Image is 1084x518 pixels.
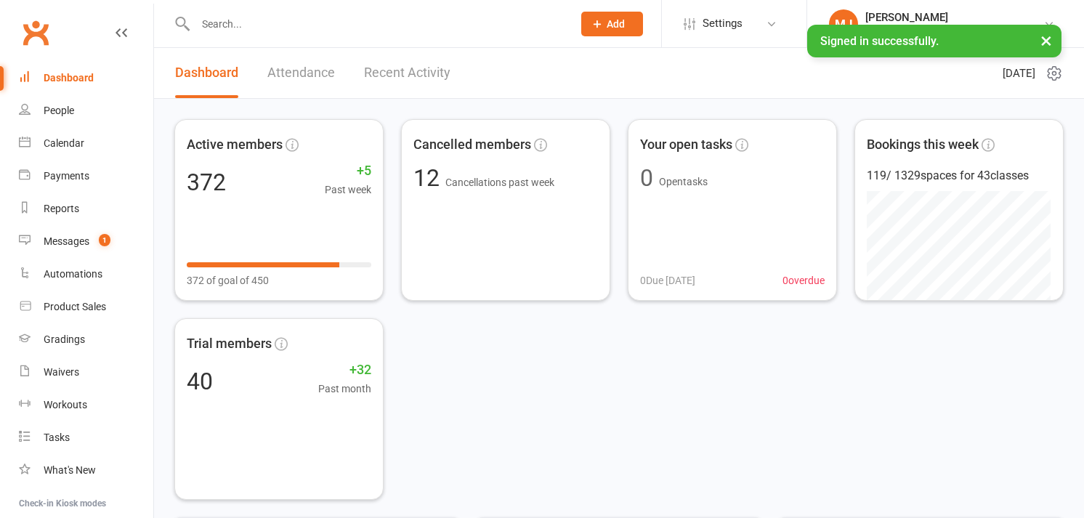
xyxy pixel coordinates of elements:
span: 0 overdue [782,272,825,288]
div: Dashboard [44,72,94,84]
span: Signed in successfully. [820,34,939,48]
span: +32 [318,360,371,381]
span: [DATE] [1003,65,1035,82]
span: Past week [325,182,371,198]
a: Dashboard [175,48,238,98]
a: Payments [19,160,153,193]
span: 1 [99,234,110,246]
span: Settings [703,7,743,40]
div: MJ [829,9,858,39]
span: Active members [187,134,283,155]
div: 119 / 1329 spaces for 43 classes [867,166,1051,185]
div: Tasks [44,432,70,443]
span: +5 [325,161,371,182]
span: Cancellations past week [445,177,554,188]
div: Waivers [44,366,79,378]
div: 372 [187,171,226,194]
div: Urban Muaythai - [GEOGRAPHIC_DATA] [865,24,1043,37]
span: Open tasks [659,176,708,187]
a: Product Sales [19,291,153,323]
a: Reports [19,193,153,225]
a: Tasks [19,421,153,454]
div: Gradings [44,333,85,345]
span: 0 Due [DATE] [640,272,695,288]
button: Add [581,12,643,36]
button: × [1033,25,1059,56]
span: Bookings this week [867,134,979,155]
a: Automations [19,258,153,291]
div: Payments [44,170,89,182]
a: Gradings [19,323,153,356]
div: People [44,105,74,116]
div: Reports [44,203,79,214]
span: Past month [318,381,371,397]
div: What's New [44,464,96,476]
a: Attendance [267,48,335,98]
a: Clubworx [17,15,54,51]
div: 40 [187,370,213,393]
a: Waivers [19,356,153,389]
div: Workouts [44,399,87,410]
span: Your open tasks [640,134,732,155]
a: People [19,94,153,127]
a: Workouts [19,389,153,421]
div: Product Sales [44,301,106,312]
a: Dashboard [19,62,153,94]
span: 12 [413,164,445,192]
span: Cancelled members [413,134,531,155]
input: Search... [191,14,562,34]
a: Recent Activity [364,48,450,98]
div: Messages [44,235,89,247]
div: 0 [640,166,653,190]
a: What's New [19,454,153,487]
a: Messages 1 [19,225,153,258]
span: Trial members [187,333,272,355]
div: [PERSON_NAME] [865,11,1043,24]
div: Calendar [44,137,84,149]
span: 372 of goal of 450 [187,272,269,288]
div: Automations [44,268,102,280]
span: Add [607,18,625,30]
a: Calendar [19,127,153,160]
